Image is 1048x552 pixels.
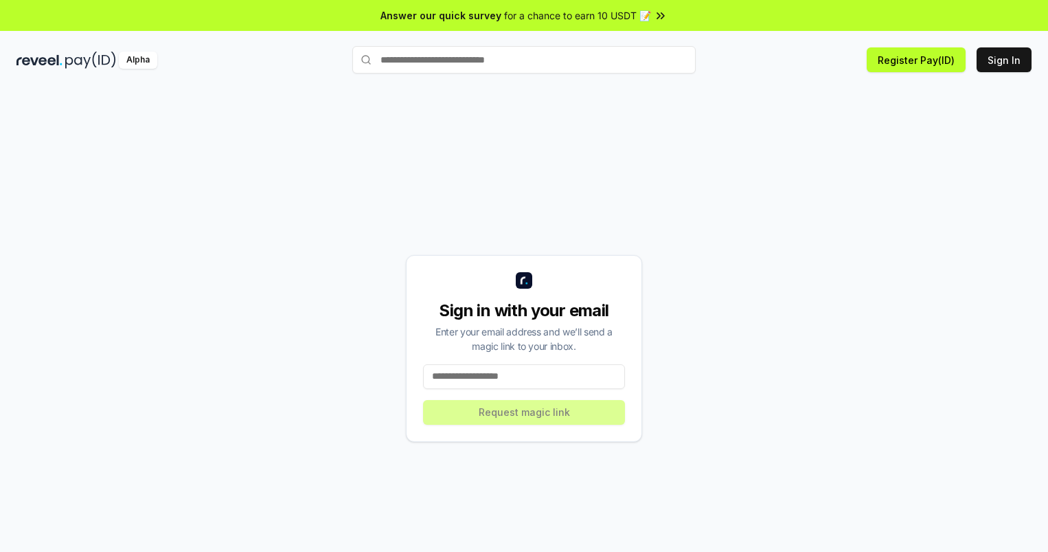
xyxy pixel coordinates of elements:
span: Answer our quick survey [380,8,501,23]
div: Alpha [119,52,157,69]
img: pay_id [65,52,116,69]
div: Enter your email address and we’ll send a magic link to your inbox. [423,324,625,353]
button: Sign In [977,47,1032,72]
img: logo_small [516,272,532,289]
button: Register Pay(ID) [867,47,966,72]
img: reveel_dark [16,52,62,69]
div: Sign in with your email [423,300,625,322]
span: for a chance to earn 10 USDT 📝 [504,8,651,23]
